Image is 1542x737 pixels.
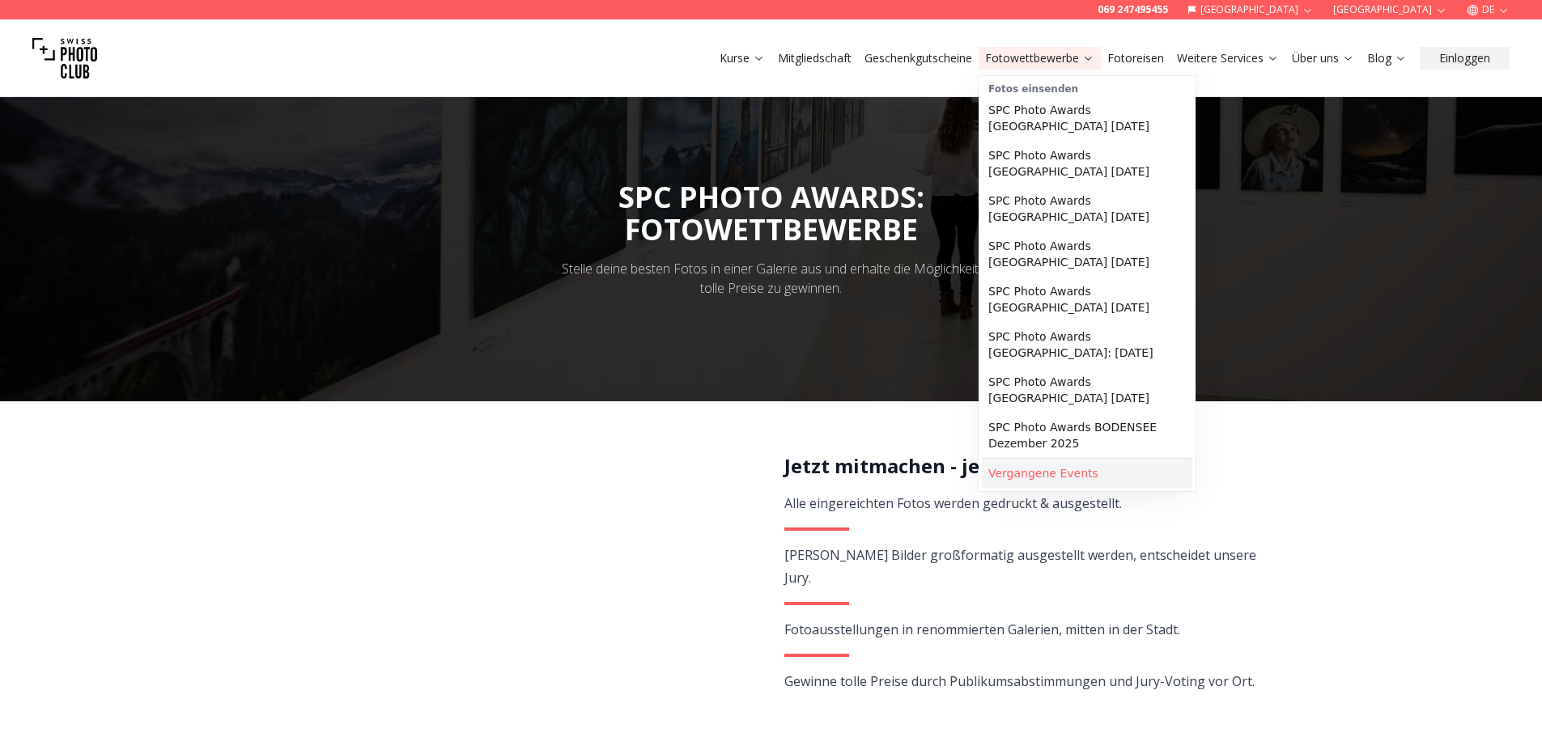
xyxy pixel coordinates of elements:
[784,494,1122,512] span: Alle eingereichten Fotos werden gedruckt & ausgestellt.
[982,186,1192,231] a: SPC Photo Awards [GEOGRAPHIC_DATA] [DATE]
[1285,47,1361,70] button: Über uns
[864,50,972,66] a: Geschenkgutscheine
[982,95,1192,141] a: SPC Photo Awards [GEOGRAPHIC_DATA] [DATE]
[982,79,1192,95] div: Fotos einsenden
[784,672,1255,690] span: Gewinne tolle Preise durch Publikumsabstimmungen und Jury-Voting vor Ort.
[982,141,1192,186] a: SPC Photo Awards [GEOGRAPHIC_DATA] [DATE]
[985,50,1094,66] a: Fotowettbewerbe
[1367,50,1407,66] a: Blog
[1177,50,1279,66] a: Weitere Services
[858,47,979,70] button: Geschenkgutscheine
[551,259,992,298] div: Stelle deine besten Fotos in einer Galerie aus und erhalte die Möglichkeit, tolle Preise zu gewin...
[784,453,1258,479] h2: Jetzt mitmachen - jeder darf teilnehmen!
[982,231,1192,277] a: SPC Photo Awards [GEOGRAPHIC_DATA] [DATE]
[618,177,924,246] span: SPC PHOTO AWARDS:
[979,47,1101,70] button: Fotowettbewerbe
[982,459,1192,488] a: Vergangene Events
[720,50,765,66] a: Kurse
[982,367,1192,413] a: SPC Photo Awards [GEOGRAPHIC_DATA] [DATE]
[32,26,97,91] img: Swiss photo club
[713,47,771,70] button: Kurse
[982,277,1192,322] a: SPC Photo Awards [GEOGRAPHIC_DATA] [DATE]
[778,50,852,66] a: Mitgliedschaft
[784,621,1180,638] span: Fotoausstellungen in renommierten Galerien, mitten in der Stadt.
[982,413,1192,458] a: SPC Photo Awards BODENSEE Dezember 2025
[982,322,1192,367] a: SPC Photo Awards [GEOGRAPHIC_DATA]: [DATE]
[1107,50,1164,66] a: Fotoreisen
[784,546,1256,587] span: [PERSON_NAME] Bilder großformatig ausgestellt werden, entscheidet unsere Jury.
[1292,50,1354,66] a: Über uns
[1420,47,1510,70] button: Einloggen
[771,47,858,70] button: Mitgliedschaft
[1101,47,1170,70] button: Fotoreisen
[1361,47,1413,70] button: Blog
[618,214,924,246] div: FOTOWETTBEWERBE
[1170,47,1285,70] button: Weitere Services
[1098,3,1168,16] a: 069 247495455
